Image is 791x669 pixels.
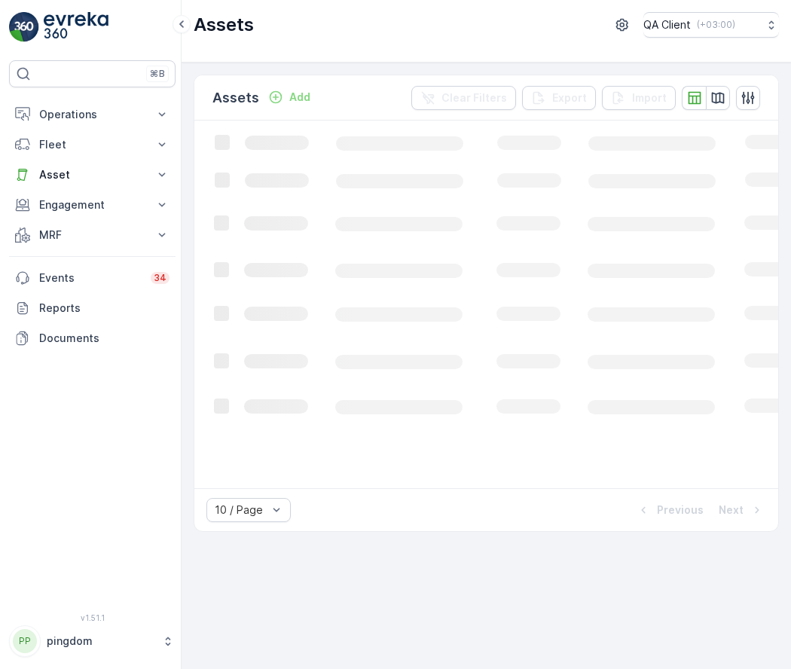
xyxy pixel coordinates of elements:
[9,263,176,293] a: Events34
[9,323,176,353] a: Documents
[44,12,108,42] img: logo_light-DOdMpM7g.png
[47,634,154,649] p: pingdom
[39,197,145,212] p: Engagement
[39,331,169,346] p: Documents
[39,270,142,286] p: Events
[289,90,310,105] p: Add
[411,86,516,110] button: Clear Filters
[13,629,37,653] div: PP
[717,501,766,519] button: Next
[719,503,744,518] p: Next
[9,160,176,190] button: Asset
[39,137,145,152] p: Fleet
[39,301,169,316] p: Reports
[262,88,316,106] button: Add
[634,501,705,519] button: Previous
[643,17,691,32] p: QA Client
[602,86,676,110] button: Import
[9,613,176,622] span: v 1.51.1
[194,13,254,37] p: Assets
[39,167,145,182] p: Asset
[212,87,259,108] p: Assets
[9,220,176,250] button: MRF
[552,90,587,105] p: Export
[9,12,39,42] img: logo
[9,99,176,130] button: Operations
[632,90,667,105] p: Import
[39,228,145,243] p: MRF
[9,190,176,220] button: Engagement
[9,625,176,657] button: PPpingdom
[441,90,507,105] p: Clear Filters
[697,19,735,31] p: ( +03:00 )
[150,68,165,80] p: ⌘B
[657,503,704,518] p: Previous
[9,293,176,323] a: Reports
[39,107,145,122] p: Operations
[643,12,779,38] button: QA Client(+03:00)
[522,86,596,110] button: Export
[154,272,166,284] p: 34
[9,130,176,160] button: Fleet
